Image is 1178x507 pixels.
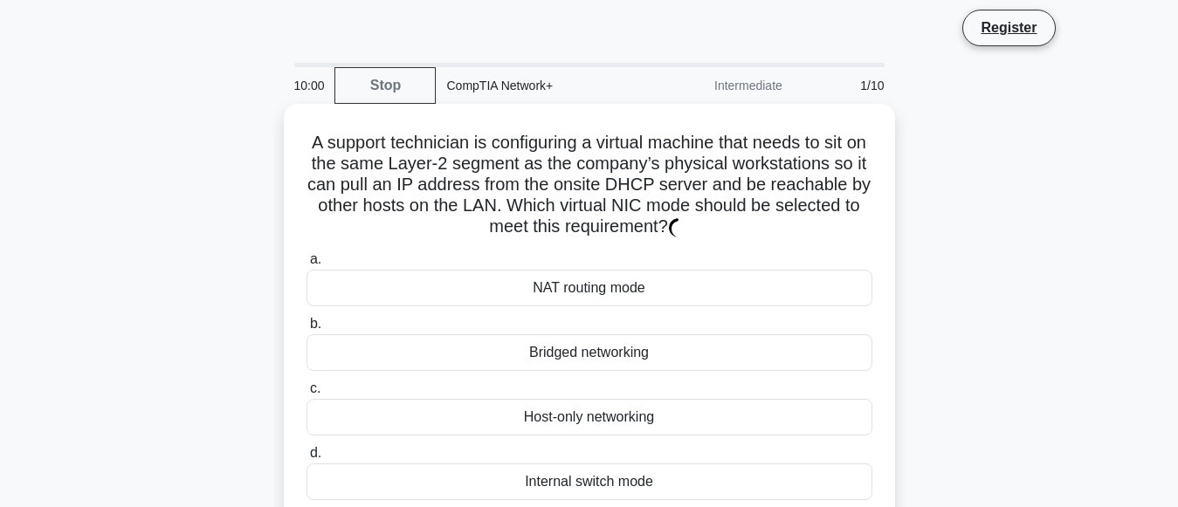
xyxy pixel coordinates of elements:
h5: A support technician is configuring a virtual machine that needs to sit on the same Layer-2 segme... [305,132,874,238]
div: Intermediate [640,68,793,103]
div: 1/10 [793,68,895,103]
div: Host-only networking [307,399,872,435]
div: CompTIA Network+ [436,68,639,103]
div: NAT routing mode [307,270,872,306]
div: 10:00 [284,68,334,103]
div: Bridged networking [307,334,872,371]
span: b. [310,316,321,331]
span: a. [310,251,321,266]
span: d. [310,445,321,460]
span: c. [310,380,320,395]
a: Register [970,17,1047,38]
div: Internal switch mode [307,463,872,500]
a: Stop [334,67,437,104]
